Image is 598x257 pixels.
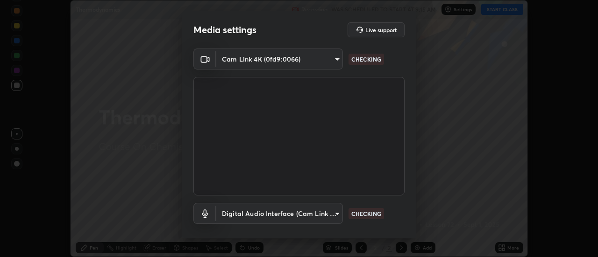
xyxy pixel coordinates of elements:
div: Cam Link 4K (0fd9:0066) [216,203,343,224]
p: CHECKING [351,55,381,63]
h2: Media settings [193,24,256,36]
p: CHECKING [351,209,381,218]
h5: Live support [365,27,397,33]
div: Cam Link 4K (0fd9:0066) [216,49,343,69]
